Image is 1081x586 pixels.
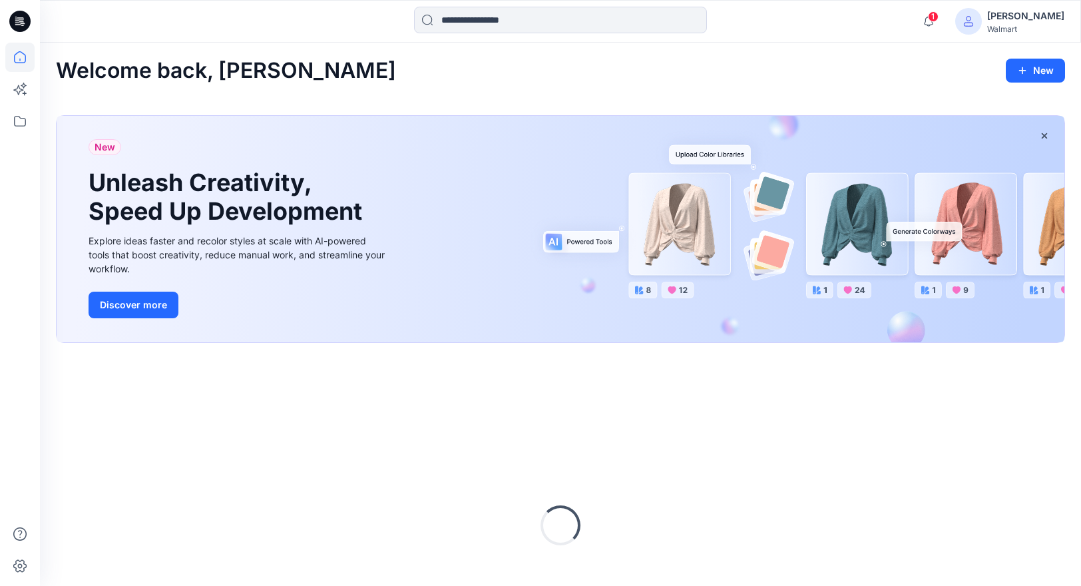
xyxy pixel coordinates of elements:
[987,8,1064,24] div: [PERSON_NAME]
[963,16,974,27] svg: avatar
[987,24,1064,34] div: Walmart
[89,168,368,226] h1: Unleash Creativity, Speed Up Development
[56,59,396,83] h2: Welcome back, [PERSON_NAME]
[89,292,178,318] button: Discover more
[1006,59,1065,83] button: New
[95,139,115,155] span: New
[928,11,939,22] span: 1
[89,292,388,318] a: Discover more
[89,234,388,276] div: Explore ideas faster and recolor styles at scale with AI-powered tools that boost creativity, red...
